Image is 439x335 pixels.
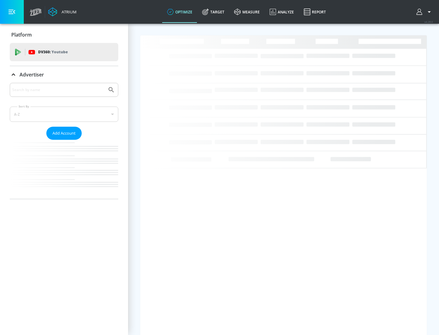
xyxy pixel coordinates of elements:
div: A-Z [10,107,118,122]
p: Platform [11,31,32,38]
a: Report [299,1,331,23]
button: Add Account [46,127,82,140]
a: Atrium [48,7,77,16]
div: DV360: Youtube [10,43,118,61]
div: Advertiser [10,83,118,199]
a: Analyze [265,1,299,23]
span: Add Account [52,130,76,137]
div: Atrium [59,9,77,15]
span: v 4.28.0 [424,20,433,23]
nav: list of Advertiser [10,140,118,199]
p: Advertiser [20,71,44,78]
a: Target [197,1,229,23]
p: DV360: [38,49,68,55]
input: Search by name [12,86,105,94]
div: Platform [10,26,118,43]
p: Youtube [52,49,68,55]
div: Advertiser [10,66,118,83]
label: Sort By [17,104,30,108]
a: measure [229,1,265,23]
a: optimize [162,1,197,23]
